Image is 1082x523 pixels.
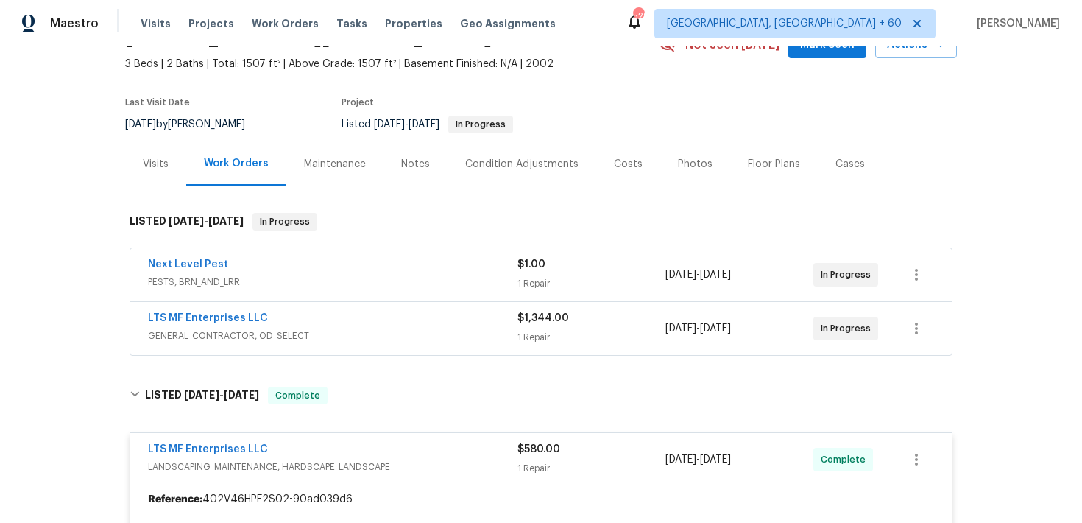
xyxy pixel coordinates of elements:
[614,157,643,172] div: Costs
[835,157,865,172] div: Cases
[821,452,871,467] span: Complete
[665,454,696,465] span: [DATE]
[971,16,1060,31] span: [PERSON_NAME]
[336,18,367,29] span: Tasks
[401,157,430,172] div: Notes
[125,372,957,419] div: LISTED [DATE]-[DATE]Complete
[50,16,99,31] span: Maestro
[141,16,171,31] span: Visits
[148,460,517,474] span: LANDSCAPING_MAINTENANCE, HARDSCAPE_LANDSCAPE
[665,321,731,336] span: -
[342,98,374,107] span: Project
[125,98,190,107] span: Last Visit Date
[208,216,244,226] span: [DATE]
[665,270,696,280] span: [DATE]
[517,259,545,270] span: $1.00
[517,313,569,323] span: $1,344.00
[374,119,405,130] span: [DATE]
[224,390,259,400] span: [DATE]
[148,275,517,289] span: PESTS, BRN_AND_LRR
[665,323,696,334] span: [DATE]
[460,16,556,31] span: Geo Assignments
[130,486,952,513] div: 402V46HPF2S02-90ad039d6
[374,119,439,130] span: -
[204,156,269,171] div: Work Orders
[633,9,643,24] div: 529
[269,388,326,403] span: Complete
[130,213,244,231] h6: LISTED
[169,216,244,226] span: -
[254,214,316,229] span: In Progress
[148,492,202,507] b: Reference:
[700,270,731,280] span: [DATE]
[184,390,259,400] span: -
[125,119,156,130] span: [DATE]
[148,329,517,343] span: GENERAL_CONTRACTOR, OD_SELECT
[517,330,665,345] div: 1 Repair
[665,267,731,282] span: -
[125,116,263,133] div: by [PERSON_NAME]
[665,452,731,467] span: -
[517,276,665,291] div: 1 Repair
[821,267,877,282] span: In Progress
[188,16,234,31] span: Projects
[385,16,442,31] span: Properties
[465,157,579,172] div: Condition Adjustments
[148,313,268,323] a: LTS MF Enterprises LLC
[517,444,560,454] span: $580.00
[821,321,877,336] span: In Progress
[125,57,659,71] span: 3 Beds | 2 Baths | Total: 1507 ft² | Above Grade: 1507 ft² | Basement Finished: N/A | 2002
[700,323,731,334] span: [DATE]
[252,16,319,31] span: Work Orders
[125,198,957,245] div: LISTED [DATE]-[DATE]In Progress
[517,461,665,476] div: 1 Repair
[148,259,228,270] a: Next Level Pest
[342,119,513,130] span: Listed
[700,454,731,465] span: [DATE]
[148,444,268,454] a: LTS MF Enterprises LLC
[450,120,512,129] span: In Progress
[748,157,800,172] div: Floor Plans
[143,157,169,172] div: Visits
[409,119,439,130] span: [DATE]
[145,387,259,404] h6: LISTED
[678,157,713,172] div: Photos
[667,16,902,31] span: [GEOGRAPHIC_DATA], [GEOGRAPHIC_DATA] + 60
[304,157,366,172] div: Maintenance
[169,216,204,226] span: [DATE]
[184,390,219,400] span: [DATE]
